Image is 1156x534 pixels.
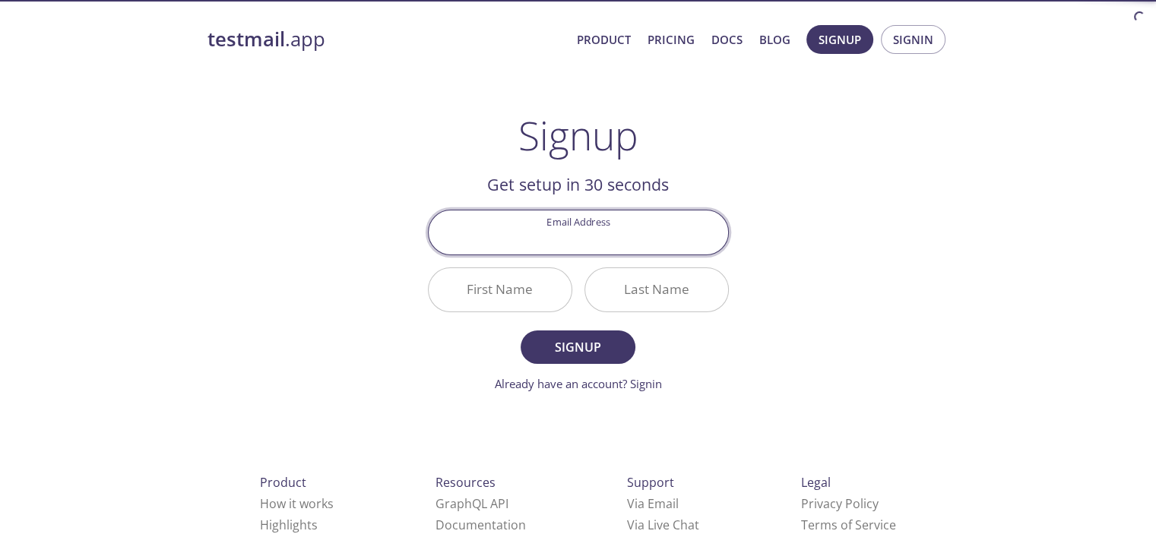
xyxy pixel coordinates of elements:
[893,30,933,49] span: Signin
[260,517,318,533] a: Highlights
[537,337,618,358] span: Signup
[435,495,508,512] a: GraphQL API
[627,517,699,533] a: Via Live Chat
[435,474,496,491] span: Resources
[806,25,873,54] button: Signup
[260,495,334,512] a: How it works
[801,495,879,512] a: Privacy Policy
[207,27,565,52] a: testmail.app
[648,30,695,49] a: Pricing
[627,474,674,491] span: Support
[711,30,743,49] a: Docs
[577,30,631,49] a: Product
[819,30,861,49] span: Signup
[881,25,945,54] button: Signin
[428,172,729,197] h2: Get setup in 30 seconds
[495,376,662,391] a: Already have an account? Signin
[627,495,679,512] a: Via Email
[207,26,285,52] strong: testmail
[801,517,896,533] a: Terms of Service
[435,517,526,533] a: Documentation
[801,474,831,491] span: Legal
[759,30,790,49] a: Blog
[260,474,306,491] span: Product
[518,112,638,158] h1: Signup
[521,330,635,364] button: Signup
